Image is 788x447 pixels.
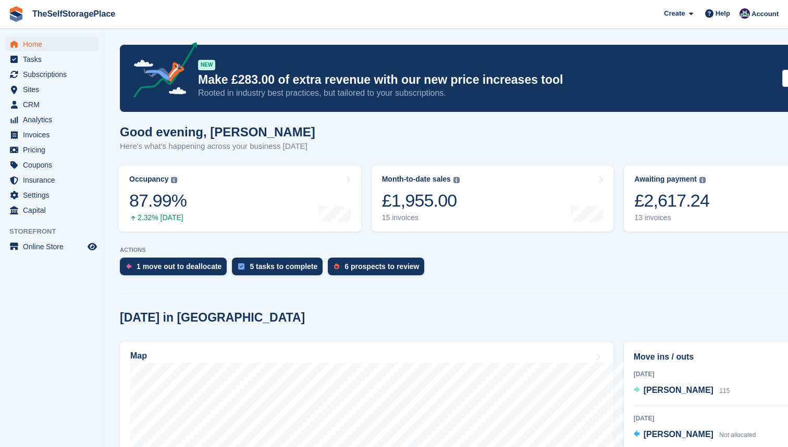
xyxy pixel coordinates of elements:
a: menu [5,52,98,67]
span: Invoices [23,127,85,142]
div: 13 invoices [634,213,709,222]
span: Analytics [23,112,85,127]
span: Account [752,9,779,19]
a: menu [5,143,98,157]
h2: [DATE] in [GEOGRAPHIC_DATA] [120,311,305,325]
img: icon-info-grey-7440780725fd019a000dd9b08b2336e03edf1995a4989e88bcd33f0948082b44.svg [699,177,706,183]
a: [PERSON_NAME] Not allocated [634,428,756,442]
img: icon-info-grey-7440780725fd019a000dd9b08b2336e03edf1995a4989e88bcd33f0948082b44.svg [453,177,460,183]
a: 1 move out to deallocate [120,258,232,280]
p: Make £283.00 of extra revenue with our new price increases tool [198,72,774,87]
span: Storefront [9,226,104,237]
div: Occupancy [129,175,168,184]
div: 87.99% [129,190,187,211]
img: stora-icon-8386f47178a22dfd0bd8f6a31ec36ba5ce8667c1dd55bd0f319d3a0aa187defe.svg [8,6,24,22]
span: Pricing [23,143,85,157]
img: task-75834270c22a3079a89374b754ae025e5fb1db73e45f91037f5363f120a921f8.svg [238,263,244,270]
span: Coupons [23,158,85,172]
div: £1,955.00 [382,190,460,211]
div: 5 tasks to complete [250,262,317,271]
img: move_outs_to_deallocate_icon-f764333ba52eb49d3ac5e1228854f67142a1ed5810a6f6cc68b1a99e826820c5.svg [126,263,131,270]
span: Insurance [23,173,85,187]
span: [PERSON_NAME] [644,430,713,439]
span: [PERSON_NAME] [644,386,713,394]
a: menu [5,82,98,97]
span: Settings [23,188,85,202]
a: [PERSON_NAME] 115 [634,384,730,398]
div: Awaiting payment [634,175,697,184]
div: 15 invoices [382,213,460,222]
a: menu [5,203,98,218]
a: menu [5,158,98,172]
img: price-adjustments-announcement-icon-8257ccfd72463d97f412b2fc003d46551f7dbcb40ab6d574587a9cd5c0d94... [125,42,198,101]
div: NEW [198,60,215,70]
a: Month-to-date sales £1,955.00 15 invoices [372,165,614,232]
span: Help [716,8,730,19]
div: 2.32% [DATE] [129,213,187,222]
img: icon-info-grey-7440780725fd019a000dd9b08b2336e03edf1995a4989e88bcd33f0948082b44.svg [171,177,177,183]
a: menu [5,127,98,142]
a: menu [5,239,98,254]
div: £2,617.24 [634,190,709,211]
span: CRM [23,97,85,112]
a: menu [5,37,98,52]
span: Tasks [23,52,85,67]
h2: Map [130,351,147,361]
span: Home [23,37,85,52]
p: Here's what's happening across your business [DATE] [120,141,315,152]
a: Occupancy 87.99% 2.32% [DATE] [119,165,361,232]
span: 115 [719,387,730,394]
span: Sites [23,82,85,97]
a: 5 tasks to complete [232,258,328,280]
a: menu [5,173,98,187]
div: Month-to-date sales [382,175,451,184]
a: menu [5,67,98,82]
div: 1 move out to deallocate [137,262,221,271]
span: Subscriptions [23,67,85,82]
a: menu [5,188,98,202]
a: menu [5,97,98,112]
a: 6 prospects to review [328,258,429,280]
span: Online Store [23,239,85,254]
span: Capital [23,203,85,218]
h1: Good evening, [PERSON_NAME] [120,125,315,139]
p: Rooted in industry best practices, but tailored to your subscriptions. [198,87,774,99]
span: Create [664,8,685,19]
img: prospect-51fa495bee0391a8d652442698ab0144808aea92771e9ea1ae160a38d050c398.svg [334,263,339,270]
img: Sam [740,8,750,19]
span: Not allocated [719,431,756,439]
a: TheSelfStoragePlace [28,5,119,22]
a: menu [5,112,98,127]
a: Preview store [86,240,98,253]
div: 6 prospects to review [344,262,419,271]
